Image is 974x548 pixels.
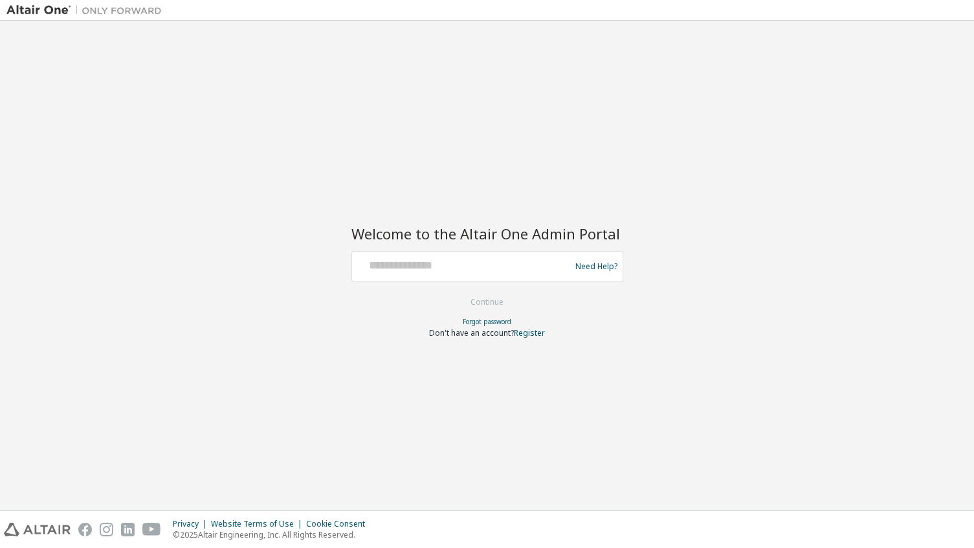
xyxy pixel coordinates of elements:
[121,523,135,536] img: linkedin.svg
[463,317,511,326] a: Forgot password
[306,519,373,529] div: Cookie Consent
[173,519,211,529] div: Privacy
[6,4,168,17] img: Altair One
[429,327,514,338] span: Don't have an account?
[4,523,71,536] img: altair_logo.svg
[514,327,545,338] a: Register
[575,266,617,267] a: Need Help?
[173,529,373,540] p: © 2025 Altair Engineering, Inc. All Rights Reserved.
[100,523,113,536] img: instagram.svg
[351,225,623,243] h2: Welcome to the Altair One Admin Portal
[78,523,92,536] img: facebook.svg
[142,523,161,536] img: youtube.svg
[211,519,306,529] div: Website Terms of Use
